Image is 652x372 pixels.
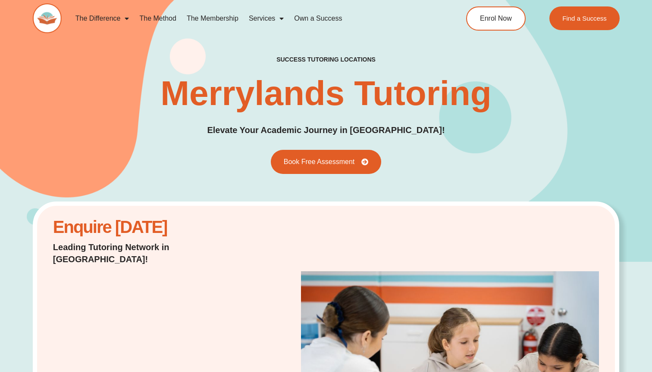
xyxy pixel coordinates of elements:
a: The Membership [182,9,244,28]
span: Book Free Assessment [284,158,355,165]
span: Enrol Now [480,15,512,22]
h1: Merrylands Tutoring [160,76,491,111]
a: Enrol Now [466,6,526,31]
p: Elevate Your Academic Journey in [GEOGRAPHIC_DATA]! [207,124,445,137]
a: Own a Success [289,9,347,28]
nav: Menu [70,9,433,28]
h2: success tutoring locations [276,56,376,63]
a: Book Free Assessment [271,150,382,174]
a: The Method [134,9,181,28]
p: Leading Tutoring Network in [GEOGRAPHIC_DATA]! [53,241,249,265]
a: Services [244,9,289,28]
span: Find a Success [562,15,607,22]
a: The Difference [70,9,135,28]
a: Find a Success [549,6,620,30]
h2: Enquire [DATE] [53,222,249,232]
